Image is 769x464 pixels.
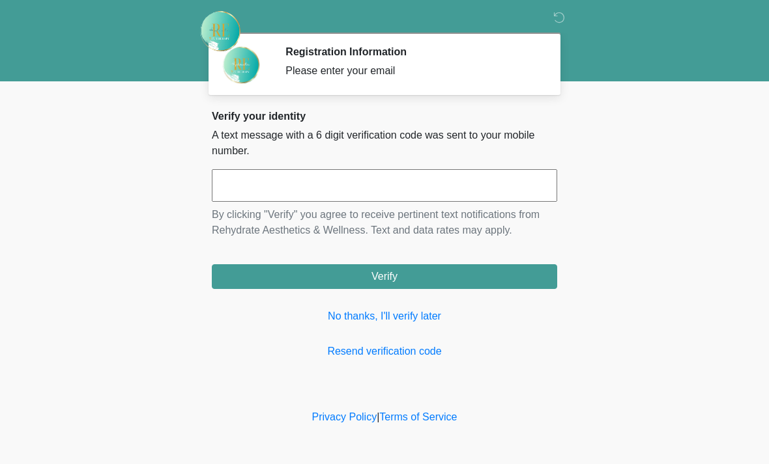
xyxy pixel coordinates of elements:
p: By clicking "Verify" you agree to receive pertinent text notifications from Rehydrate Aesthetics ... [212,207,557,238]
img: Rehydrate Aesthetics & Wellness Logo [199,10,242,53]
a: Terms of Service [379,411,457,422]
h2: Verify your identity [212,110,557,122]
button: Verify [212,264,557,289]
div: Please enter your email [285,63,538,79]
a: No thanks, I'll verify later [212,308,557,324]
a: Privacy Policy [312,411,377,422]
a: | [377,411,379,422]
img: Agent Avatar [222,46,261,85]
a: Resend verification code [212,344,557,359]
p: A text message with a 6 digit verification code was sent to your mobile number. [212,128,557,159]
